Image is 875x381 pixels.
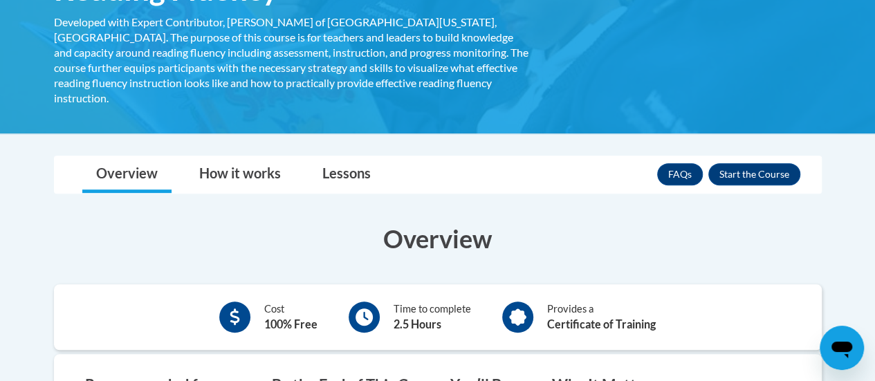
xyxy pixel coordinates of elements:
h3: Overview [54,221,822,256]
div: Cost [264,301,317,333]
div: Provides a [547,301,656,333]
button: Enroll [708,163,800,185]
b: 2.5 Hours [394,317,441,331]
b: 100% Free [264,317,317,331]
a: Lessons [308,156,385,193]
iframe: Button to launch messaging window [820,326,864,370]
a: FAQs [657,163,703,185]
b: Certificate of Training [547,317,656,331]
div: Developed with Expert Contributor, [PERSON_NAME] of [GEOGRAPHIC_DATA][US_STATE], [GEOGRAPHIC_DATA... [54,15,531,106]
div: Time to complete [394,301,471,333]
a: Overview [82,156,172,193]
a: How it works [185,156,295,193]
